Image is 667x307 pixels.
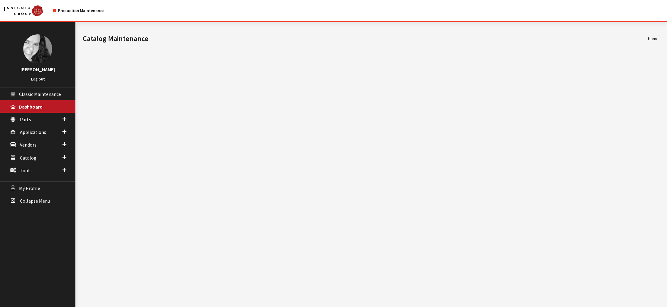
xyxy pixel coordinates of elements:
span: Applications [20,129,46,135]
img: Khrystal Dorton [23,34,52,63]
span: Dashboard [19,104,43,110]
span: Tools [20,167,32,173]
span: My Profile [19,185,40,191]
span: Collapse Menu [20,198,50,204]
span: Vendors [20,142,37,148]
h1: Catalog Maintenance [83,33,648,44]
li: Home [648,36,659,42]
a: Log out [31,76,45,82]
span: Parts [20,116,31,122]
h3: [PERSON_NAME] [6,66,69,73]
span: Catalog [20,155,37,161]
img: Catalog Maintenance [4,5,43,16]
a: Insignia Group logo [4,5,53,16]
div: Production Maintenance [53,8,104,14]
span: Classic Maintenance [19,91,61,97]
